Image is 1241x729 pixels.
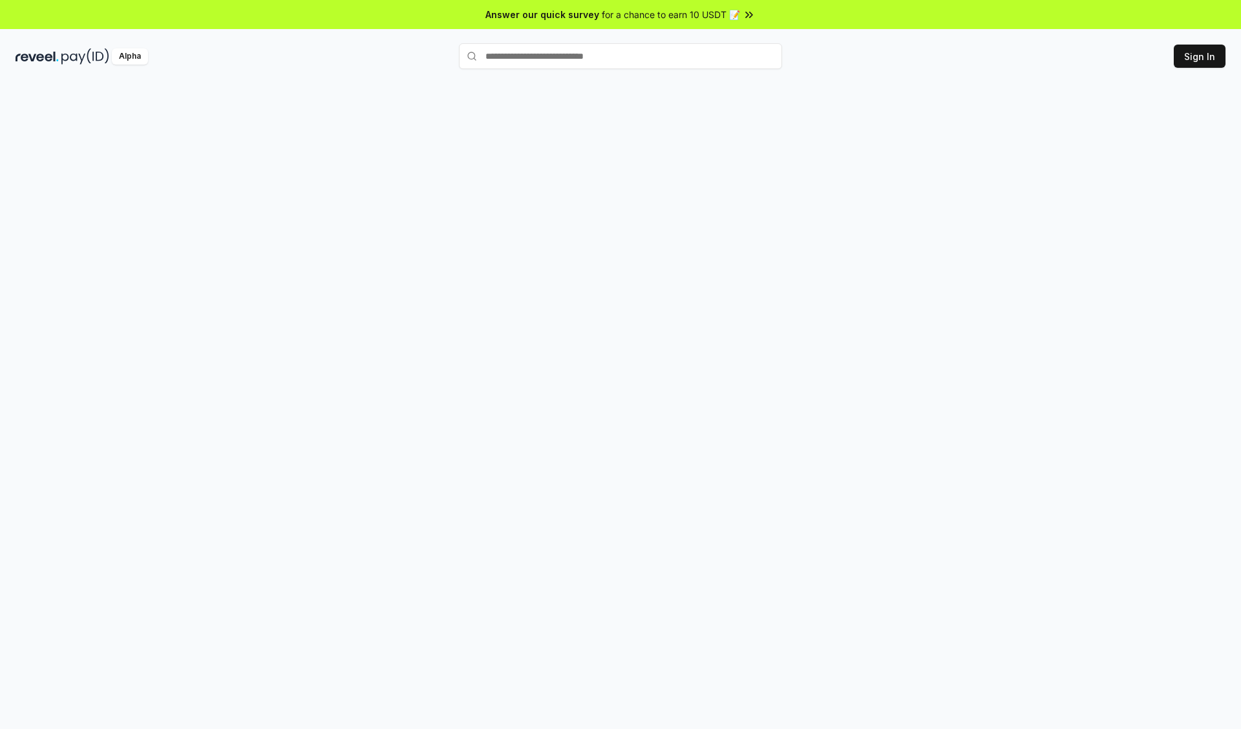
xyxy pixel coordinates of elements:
img: pay_id [61,48,109,65]
button: Sign In [1174,45,1225,68]
img: reveel_dark [16,48,59,65]
span: for a chance to earn 10 USDT 📝 [602,8,740,21]
span: Answer our quick survey [485,8,599,21]
div: Alpha [112,48,148,65]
